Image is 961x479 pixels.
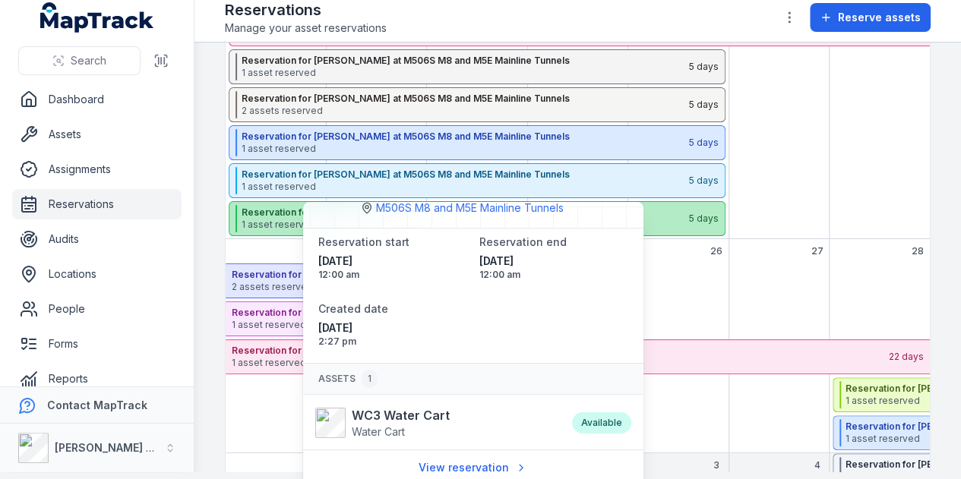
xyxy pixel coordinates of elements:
button: Reserve assets [810,3,931,32]
strong: Reservation for [PERSON_NAME] at [STREET_ADDRESS] [232,345,887,357]
span: 3 [713,459,719,471]
span: Reserve assets [838,10,921,25]
strong: [PERSON_NAME] Group [55,441,179,454]
a: Locations [12,259,182,289]
strong: Reservation for [PERSON_NAME] at M506S M8 and M5E Mainline Tunnels [242,93,688,105]
span: 1 asset reserved [232,319,583,331]
div: Available [572,412,631,433]
span: [DATE] [318,254,467,269]
strong: WC3 Water Cart [352,406,450,424]
a: Assignments [12,154,182,184]
button: Reservation for [PERSON_NAME] at M506S M8 and M5E Mainline Tunnels1 asset reserved5 days [229,125,725,160]
span: 12:00 am [318,269,467,281]
span: 28 [912,245,924,257]
button: Reservation for [PERSON_NAME] at CONN15A [GEOGRAPHIC_DATA]2 assets reserved16 days [226,263,625,298]
span: 2 assets reserved [242,105,688,117]
strong: Reservation for [PERSON_NAME] at M506S M8 and M5E Mainline Tunnels [242,55,688,67]
span: Assets [318,370,378,388]
time: 15/09/2025, 12:00:00 am [318,254,467,281]
span: Search [71,53,106,68]
span: Manage your asset reservations [225,20,387,36]
strong: Reservation for [PERSON_NAME] [242,206,688,219]
span: Reservation start [318,235,409,248]
span: 1 asset reserved [242,143,688,155]
span: 26 [710,245,722,257]
span: 1 asset reserved [232,357,887,369]
span: [DATE] [479,254,628,269]
button: Reservation for [PERSON_NAME] at [STREET_ADDRESS]1 asset reserved22 days [226,339,930,374]
button: Reservation for [PERSON_NAME] at [GEOGRAPHIC_DATA]1 asset reserved16 days [226,301,625,336]
a: Forms [12,329,182,359]
button: Reservation for [PERSON_NAME] at M506S M8 and M5E Mainline Tunnels1 asset reserved5 days [229,163,725,198]
a: MapTrack [40,2,154,33]
strong: Reservation for [PERSON_NAME] at M506S M8 and M5E Mainline Tunnels [242,169,688,181]
div: 1 [362,370,378,388]
strong: Reservation for [PERSON_NAME] at CONN15A [GEOGRAPHIC_DATA] [232,269,583,281]
button: Reservation for [PERSON_NAME] at M506S M8 and M5E Mainline Tunnels1 asset reserved5 days [229,49,725,84]
strong: Contact MapTrack [47,399,147,411]
time: 27/08/2025, 2:27:20 pm [318,320,467,348]
button: Reservation for [PERSON_NAME]1 asset reserved5 days [229,201,725,236]
a: WC3 Water CartWater Cart [315,406,557,440]
span: Created date [318,302,388,315]
time: 19/09/2025, 12:00:00 am [479,254,628,281]
span: 2 assets reserved [232,281,583,293]
span: 12:00 am [479,269,628,281]
a: Audits [12,224,182,254]
span: 1 asset reserved [242,219,688,231]
button: Reservation for [PERSON_NAME] at M506S M8 and M5E Mainline Tunnels2 assets reserved5 days [229,87,725,122]
a: Assets [12,119,182,150]
a: Reports [12,364,182,394]
a: Reservations [12,189,182,219]
span: 4 [814,459,820,471]
span: 27 [811,245,823,257]
a: M506S M8 and M5E Mainline Tunnels [376,200,564,216]
span: [DATE] [318,320,467,336]
span: 1 asset reserved [242,181,688,193]
a: People [12,294,182,324]
button: Search [18,46,141,75]
strong: Reservation for [PERSON_NAME] at M506S M8 and M5E Mainline Tunnels [242,131,688,143]
span: Reservation end [479,235,567,248]
span: 1 asset reserved [242,67,688,79]
strong: Reservation for [PERSON_NAME] at [GEOGRAPHIC_DATA] [232,307,583,319]
span: 2:27 pm [318,336,467,348]
a: Dashboard [12,84,182,115]
span: Water Cart [352,425,405,438]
